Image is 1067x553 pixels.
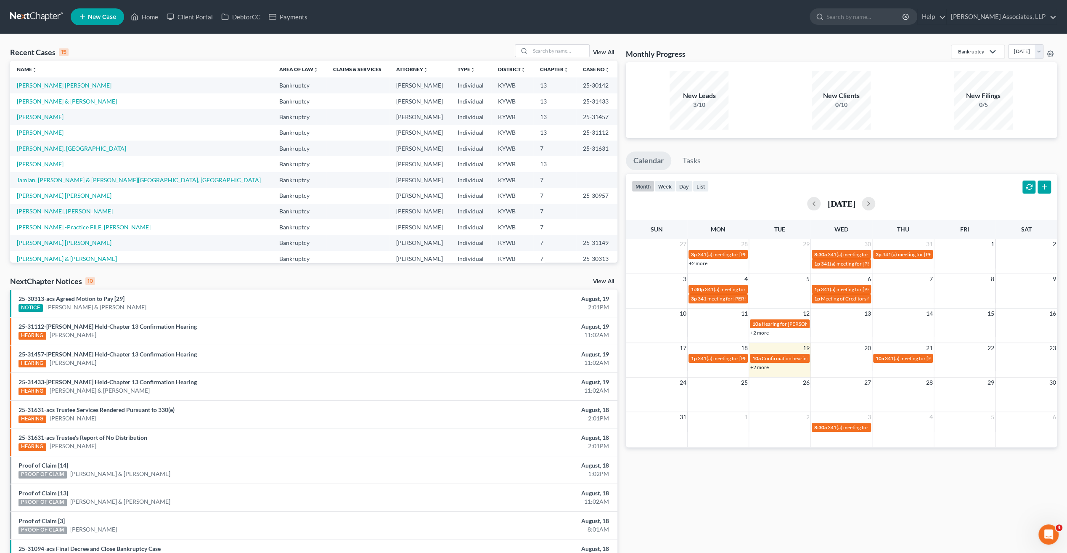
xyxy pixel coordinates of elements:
div: 8:01AM [418,525,609,534]
td: 7 [533,204,576,219]
button: week [654,181,675,192]
i: unfold_more [564,67,569,72]
span: 15 [987,308,995,319]
a: Payments [265,9,312,24]
td: Individual [451,204,491,219]
td: Individual [451,172,491,188]
td: Bankruptcy [273,93,326,109]
td: Individual [451,93,491,109]
div: August, 19 [418,322,609,331]
td: KYWB [491,235,533,251]
span: 18 [740,343,749,353]
a: 25-31112-[PERSON_NAME] Held-Chapter 13 Confirmation Hearing [19,323,197,330]
span: Meeting of Creditors for [PERSON_NAME] [821,295,914,302]
span: 4 [1056,524,1062,531]
td: [PERSON_NAME] [389,93,451,109]
a: [PERSON_NAME] & [PERSON_NAME] [17,98,117,105]
div: HEARING [19,332,46,340]
td: KYWB [491,109,533,125]
span: 16 [1048,308,1057,319]
a: Typeunfold_more [458,66,475,72]
span: 1 [990,239,995,249]
a: [PERSON_NAME] [17,160,64,167]
a: [PERSON_NAME] & [PERSON_NAME] [50,386,150,395]
div: 10 [85,277,95,285]
span: 9 [1052,274,1057,284]
td: Bankruptcy [273,219,326,235]
td: 25-30957 [576,188,617,203]
span: 21 [925,343,934,353]
div: 11:02AM [418,331,609,339]
span: 3 [682,274,687,284]
a: +2 more [750,364,769,370]
a: [PERSON_NAME] [PERSON_NAME] [17,192,111,199]
td: 13 [533,109,576,125]
div: August, 18 [418,489,609,497]
a: DebtorCC [217,9,265,24]
div: 2:01PM [418,303,609,311]
div: 11:02AM [418,497,609,506]
div: August, 19 [418,295,609,303]
td: 25-30313 [576,251,617,266]
span: 27 [679,239,687,249]
td: 13 [533,77,576,93]
td: [PERSON_NAME] [389,172,451,188]
span: 12 [802,308,810,319]
div: PROOF OF CLAIM [19,471,67,479]
a: [PERSON_NAME], [PERSON_NAME] [17,207,113,215]
td: KYWB [491,77,533,93]
div: New Leads [670,91,728,101]
a: Case Nounfold_more [583,66,610,72]
span: 10a [752,355,761,362]
td: 7 [533,172,576,188]
td: 7 [533,141,576,156]
span: Mon [711,226,725,233]
td: Bankruptcy [273,109,326,125]
a: [PERSON_NAME] [17,113,64,120]
a: [PERSON_NAME] [PERSON_NAME] [17,82,111,89]
a: [PERSON_NAME] [50,442,96,450]
td: [PERSON_NAME] [389,125,451,141]
a: View All [593,50,614,56]
a: [PERSON_NAME] & [PERSON_NAME] [46,303,146,311]
a: Jamian, [PERSON_NAME] & [PERSON_NAME][GEOGRAPHIC_DATA], [GEOGRAPHIC_DATA] [17,176,261,183]
i: unfold_more [32,67,37,72]
div: 15 [59,48,69,56]
td: 25-31457 [576,109,617,125]
span: 8:30a [814,251,827,258]
span: 19 [802,343,810,353]
div: August, 18 [418,461,609,470]
div: 11:02AM [418,386,609,395]
td: [PERSON_NAME] [389,77,451,93]
span: 29 [987,378,995,388]
span: 341(a) meeting for [PERSON_NAME] [821,286,902,292]
td: Bankruptcy [273,235,326,251]
td: Individual [451,251,491,266]
td: 7 [533,251,576,266]
div: 2:01PM [418,414,609,423]
div: PROOF OF CLAIM [19,499,67,506]
button: day [675,181,693,192]
td: 25-31112 [576,125,617,141]
div: HEARING [19,443,46,451]
a: [PERSON_NAME] -Practice FILE, [PERSON_NAME] [17,223,151,231]
div: PROOF OF CLAIM [19,526,67,534]
td: 13 [533,93,576,109]
a: [PERSON_NAME] [PERSON_NAME] [17,239,111,246]
td: KYWB [491,251,533,266]
span: 341(a) meeting for [PERSON_NAME] [885,355,966,362]
a: 25-31457-[PERSON_NAME] Held-Chapter 13 Confirmation Hearing [19,351,197,358]
td: 25-31149 [576,235,617,251]
span: 5 [990,412,995,422]
input: Search by name... [530,45,589,57]
i: unfold_more [605,67,610,72]
a: Districtunfold_more [498,66,526,72]
span: 14 [925,308,934,319]
a: [PERSON_NAME] & [PERSON_NAME] [17,255,117,262]
span: 17 [679,343,687,353]
a: Nameunfold_more [17,66,37,72]
td: [PERSON_NAME] [389,235,451,251]
td: Individual [451,125,491,141]
span: Hearing for [PERSON_NAME] & [PERSON_NAME] [762,321,872,327]
div: New Filings [954,91,1013,101]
